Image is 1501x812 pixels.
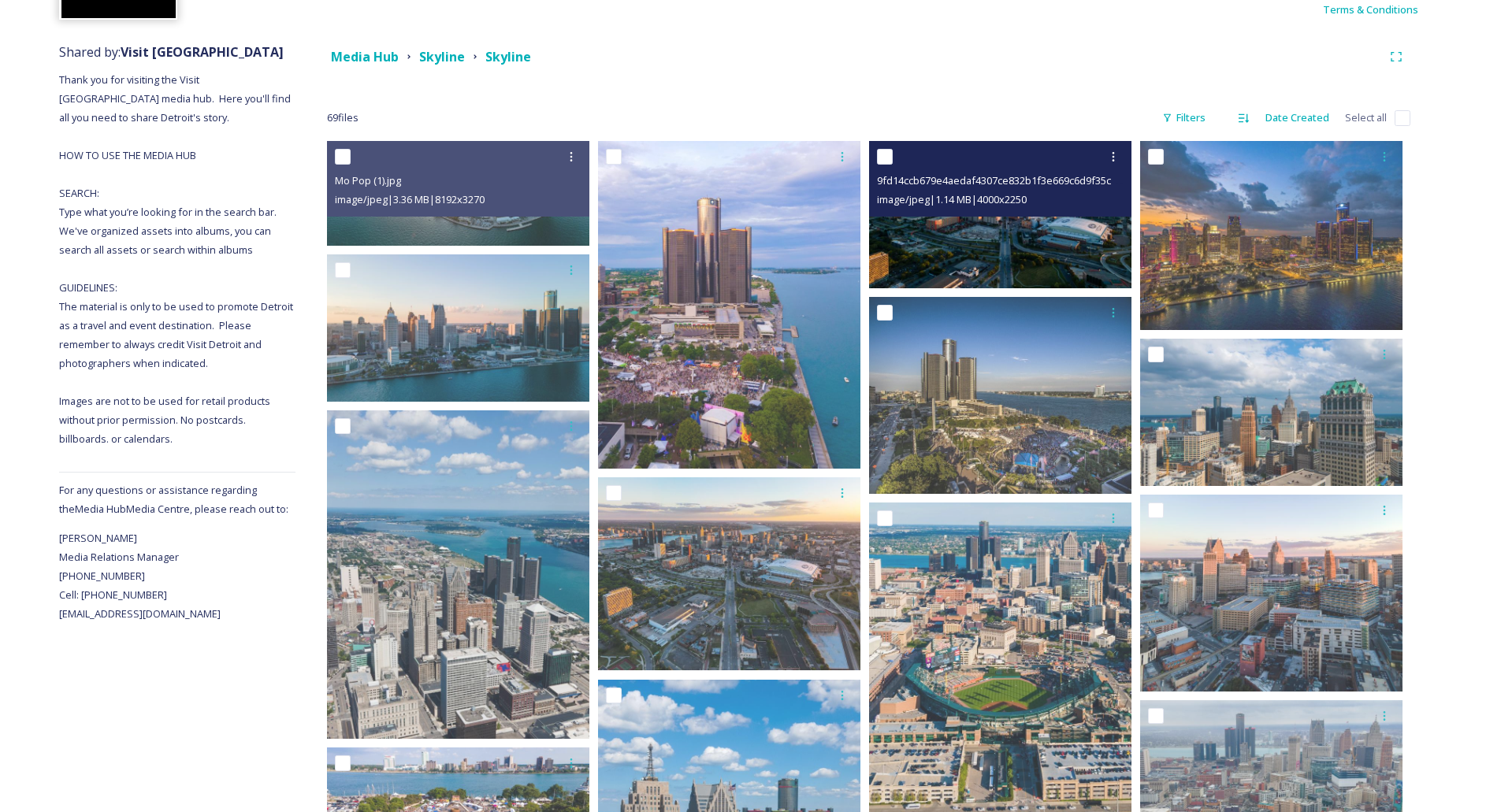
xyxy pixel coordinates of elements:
span: For any questions or assistance regarding the Media Hub Media Centre, please reach out to: [59,483,288,516]
div: Date Created [1258,102,1337,133]
span: Mo Pop (1).jpg [335,173,401,187]
img: 97a9c95d05018ae403d331b0d727b8ca821626c9950789868021698d15478919.jpg [598,477,860,670]
span: 9fd14ccb679e4aedaf4307ce832b1f3e669c6d9f35cd9a02134619ed4dfe3dc4.jpg [877,172,1246,187]
div: Filters [1154,102,1213,133]
img: 6cc14feee119cde2d8ec6826f40bfdda3b0067e7f442fd61e30621662e293aff.jpg [327,410,589,738]
img: af22c54f56cf1204a1023fd701d60f54b251d244b2185497ad8e594352d20c2d.jpg [1140,339,1403,486]
strong: Skyline [419,48,465,65]
span: Shared by: [59,43,284,61]
span: image/jpeg | 3.36 MB | 8192 x 3270 [335,192,485,206]
strong: Media Hub [331,48,399,65]
span: Terms & Conditions [1323,2,1418,17]
span: [PERSON_NAME] Media Relations Manager [PHONE_NUMBER] Cell: [PHONE_NUMBER] [EMAIL_ADDRESS][DOMAIN_... [59,531,221,621]
img: Mo Pop (6).jpg [327,254,589,402]
img: c56db3d38fc948cb2730fb1bc3cea78bf0989316ad7b4a15860efc636fc7a6ca.jpg [598,141,860,469]
img: Detroit_skyline_lit_up_at_night_Vito_Palmisano.jpeg [1140,141,1403,330]
span: image/jpeg | 1.14 MB | 4000 x 2250 [877,192,1027,206]
strong: Skyline [485,48,531,65]
span: Select all [1345,110,1387,125]
span: Thank you for visiting the Visit [GEOGRAPHIC_DATA] media hub. Here you'll find all you need to sh... [59,72,295,446]
span: 69 file s [327,110,359,125]
img: 75f059f39185ffe0bacf387c3b9873d553197b6a2d3bf8597df0ec6821c7cd8f.jpg [1140,495,1403,691]
strong: Visit [GEOGRAPHIC_DATA] [121,43,284,61]
img: Detroit_Hart_Plaza_Daytime_Vito_Palmisano.jpeg [869,297,1131,494]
